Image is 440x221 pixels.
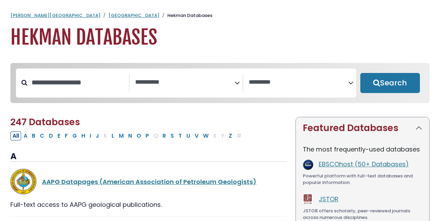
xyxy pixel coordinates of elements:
button: Filter Results O [134,131,143,140]
button: Filter Results F [63,131,70,140]
a: EBSCOhost (50+ Databases) [319,160,409,168]
p: The most frequently-used databases [303,145,422,154]
button: Filter Results B [30,131,37,140]
button: Filter Results H [79,131,87,140]
li: Hekman Databases [159,12,212,19]
button: Filter Results L [109,131,116,140]
input: Search database by title or keyword [27,77,129,88]
h1: Hekman Databases [10,26,430,49]
a: [PERSON_NAME][GEOGRAPHIC_DATA] [10,12,100,19]
div: Alpha-list to filter by first letter of database name [10,131,244,140]
button: Filter Results E [55,131,62,140]
button: Filter Results N [126,131,134,140]
button: Filter Results P [143,131,151,140]
div: Full-text access to AAPG geological publications. [10,200,287,209]
button: Filter Results T [176,131,184,140]
button: Filter Results J [94,131,101,140]
a: AAPG Datapages (American Association of Petroleum Geologists) [42,177,256,186]
button: Filter Results G [70,131,79,140]
a: [GEOGRAPHIC_DATA] [108,12,159,19]
button: Filter Results C [38,131,46,140]
nav: breadcrumb [10,12,430,19]
button: Filter Results M [117,131,126,140]
button: Filter Results A [21,131,29,140]
button: Filter Results W [201,131,211,140]
button: Filter Results Z [227,131,234,140]
textarea: Search [249,79,348,86]
button: Filter Results U [184,131,192,140]
nav: Search filters [10,63,430,103]
textarea: Search [135,79,235,86]
button: Featured Databases [296,117,429,139]
button: Filter Results V [193,131,201,140]
button: All [10,131,21,140]
button: Filter Results R [160,131,168,140]
button: Filter Results D [47,131,55,140]
button: Submit for Search Results [360,73,420,93]
button: Filter Results S [168,131,176,140]
h3: A [10,151,287,162]
span: 247 Databases [10,116,80,128]
button: Filter Results I [88,131,93,140]
a: JSTOR [319,195,338,203]
div: JSTOR offers scholarly, peer-reviewed journals across numerous disciplines. [303,208,422,221]
div: Powerful platform with full-text databases and popular information. [303,173,422,186]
